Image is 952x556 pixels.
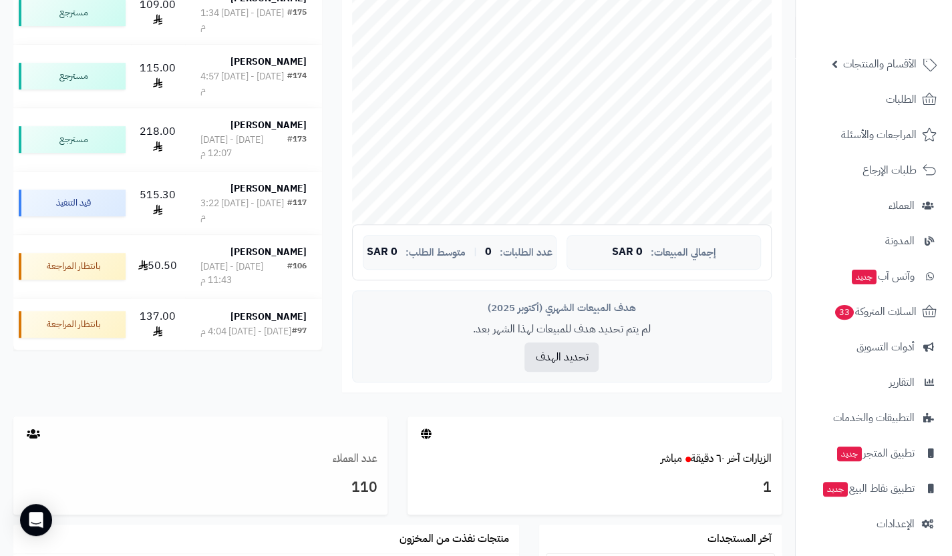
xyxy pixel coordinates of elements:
[230,55,307,69] strong: [PERSON_NAME]
[406,247,466,258] span: متوسط الطلب:
[200,7,287,33] div: [DATE] - [DATE] 1:34 م
[837,447,862,461] span: جديد
[524,342,599,372] button: تحديد الهدف
[23,477,377,499] h3: 110
[19,190,126,216] div: قيد التنفيذ
[363,322,761,337] p: لم يتم تحديد هدف للمبيعات لهذا الشهر بعد.
[418,477,772,499] h3: 1
[200,133,287,160] div: [DATE] - [DATE] 12:07 م
[856,338,915,356] span: أدوات التسويق
[804,402,944,434] a: التطبيقات والخدمات
[131,45,185,107] td: 115.00
[287,133,307,160] div: #173
[19,63,126,89] div: مسترجع
[200,260,287,287] div: [DATE] - [DATE] 11:43 م
[834,305,854,320] span: 33
[287,70,307,97] div: #174
[131,235,185,298] td: 50.50
[889,373,915,392] span: التقارير
[19,126,126,153] div: مسترجع
[661,451,682,467] small: مباشر
[200,197,287,224] div: [DATE] - [DATE] 3:22 م
[333,451,377,467] a: عدد العملاء
[230,182,307,196] strong: [PERSON_NAME]
[230,245,307,259] strong: [PERSON_NAME]
[485,246,492,258] span: 0
[131,298,185,350] td: 137.00
[861,27,939,55] img: logo-2.png
[287,260,307,287] div: #106
[19,311,126,338] div: بانتظار المراجعة
[877,515,915,533] span: الإعدادات
[287,7,307,33] div: #175
[804,296,944,328] a: السلات المتروكة33
[651,247,716,258] span: إجمالي المبيعات:
[836,444,915,463] span: تطبيق المتجر
[200,70,287,97] div: [DATE] - [DATE] 4:57 م
[367,246,398,258] span: 0 SAR
[804,260,944,292] a: وآتس آبجديد
[850,267,915,286] span: وآتس آب
[834,302,917,321] span: السلات المتروكة
[500,247,552,258] span: عدد الطلبات:
[804,508,944,540] a: الإعدادات
[804,437,944,469] a: تطبيق المتجرجديد
[230,118,307,132] strong: [PERSON_NAME]
[363,301,761,315] div: هدف المبيعات الشهري (أكتوبر 2025)
[612,246,643,258] span: 0 SAR
[833,408,915,427] span: التطبيقات والخدمات
[131,108,185,171] td: 218.00
[474,247,477,257] span: |
[804,154,944,186] a: طلبات الإرجاع
[804,225,944,257] a: المدونة
[823,482,848,497] span: جديد
[400,533,509,545] h3: منتجات نفذت من المخزون
[20,504,52,536] div: Open Intercom Messenger
[862,161,917,180] span: طلبات الإرجاع
[287,197,307,224] div: #117
[885,232,915,250] span: المدونة
[292,325,307,338] div: #97
[131,172,185,234] td: 515.30
[804,366,944,398] a: التقارير
[804,473,944,505] a: تطبيق نقاط البيعجديد
[804,331,944,363] a: أدوات التسويق
[822,479,915,498] span: تطبيق نقاط البيع
[886,90,917,109] span: الطلبات
[804,119,944,151] a: المراجعات والأسئلة
[707,533,772,545] h3: آخر المستجدات
[804,190,944,222] a: العملاء
[852,270,877,284] span: جديد
[661,451,772,467] a: الزيارات آخر ٦٠ دقيقةمباشر
[804,83,944,115] a: الطلبات
[200,325,291,338] div: [DATE] - [DATE] 4:04 م
[230,310,307,324] strong: [PERSON_NAME]
[19,253,126,280] div: بانتظار المراجعة
[841,125,917,144] span: المراجعات والأسئلة
[889,196,915,215] span: العملاء
[843,55,917,73] span: الأقسام والمنتجات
